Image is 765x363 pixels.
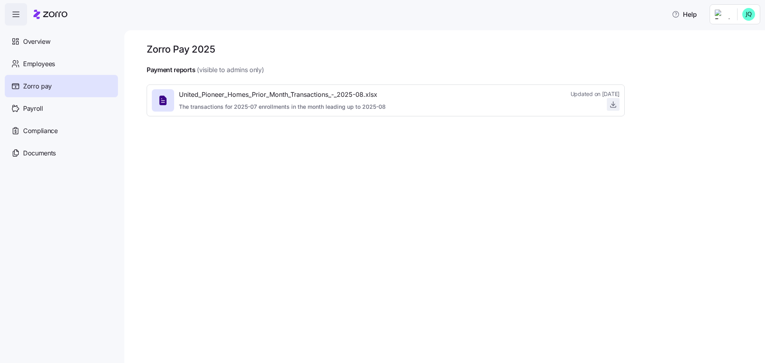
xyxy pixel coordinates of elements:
span: Updated on [DATE] [571,90,620,98]
button: Help [665,6,703,22]
span: Payroll [23,104,43,114]
img: Employer logo [715,10,731,19]
span: Compliance [23,126,58,136]
span: United_Pioneer_Homes_Prior_Month_Transactions_-_2025-08.xlsx [179,90,386,100]
h4: Payment reports [147,65,195,75]
a: Documents [5,142,118,164]
span: Employees [23,59,55,69]
h1: Zorro Pay 2025 [147,43,215,55]
span: (visible to admins only) [197,65,264,75]
span: Overview [23,37,50,47]
img: 4b8e4801d554be10763704beea63fd77 [742,8,755,21]
span: Help [672,10,697,19]
span: The transactions for 2025-07 enrollments in the month leading up to 2025-08 [179,103,386,111]
span: Zorro pay [23,81,52,91]
a: Zorro pay [5,75,118,97]
span: Documents [23,148,56,158]
a: Compliance [5,120,118,142]
a: Employees [5,53,118,75]
a: Overview [5,30,118,53]
a: Payroll [5,97,118,120]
